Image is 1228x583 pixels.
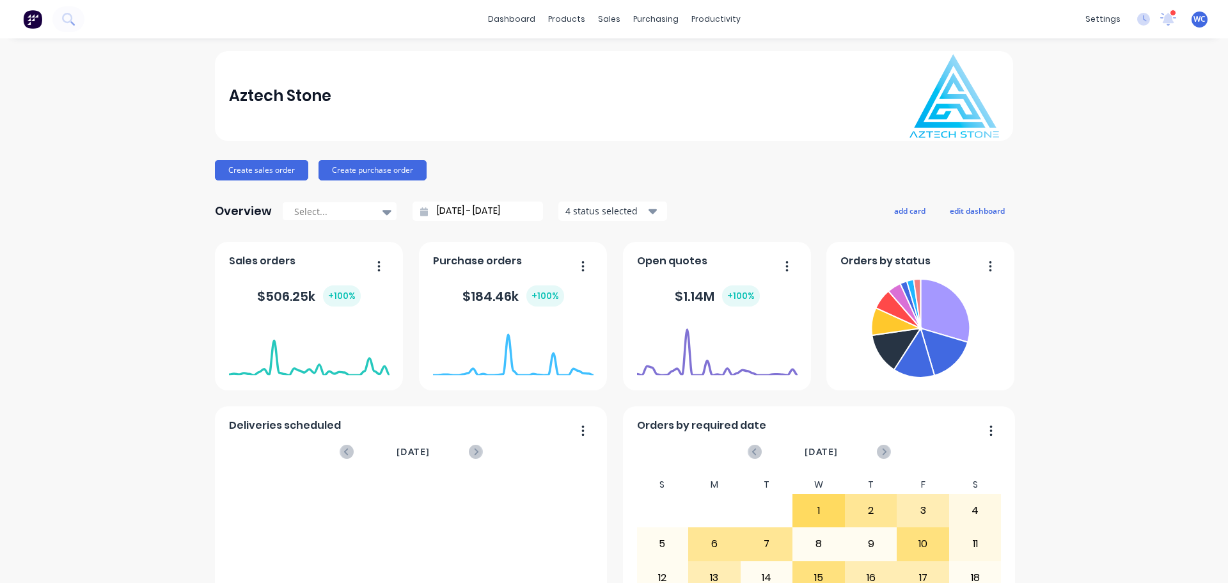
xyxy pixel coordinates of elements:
[637,253,707,269] span: Open quotes
[685,10,747,29] div: productivity
[565,204,646,218] div: 4 status selected
[897,475,949,494] div: F
[741,528,792,560] div: 7
[688,475,741,494] div: M
[950,495,1001,527] div: 4
[845,475,897,494] div: T
[689,528,740,560] div: 6
[805,445,838,459] span: [DATE]
[897,495,949,527] div: 3
[462,285,564,307] div: $ 184.46k
[542,10,592,29] div: products
[229,418,341,433] span: Deliveries scheduled
[886,202,934,219] button: add card
[215,198,272,224] div: Overview
[319,160,427,180] button: Create purchase order
[846,495,897,527] div: 2
[637,418,766,433] span: Orders by required date
[793,495,844,527] div: 1
[482,10,542,29] a: dashboard
[741,475,793,494] div: T
[592,10,627,29] div: sales
[840,253,931,269] span: Orders by status
[526,285,564,307] div: + 100 %
[675,285,760,307] div: $ 1.14M
[846,528,897,560] div: 9
[941,202,1013,219] button: edit dashboard
[637,528,688,560] div: 5
[793,528,844,560] div: 8
[1079,10,1127,29] div: settings
[215,160,308,180] button: Create sales order
[950,528,1001,560] div: 11
[636,475,689,494] div: S
[257,285,361,307] div: $ 506.25k
[229,83,331,109] div: Aztech Stone
[792,475,845,494] div: W
[558,202,667,221] button: 4 status selected
[323,285,361,307] div: + 100 %
[23,10,42,29] img: Factory
[627,10,685,29] div: purchasing
[229,253,295,269] span: Sales orders
[722,285,760,307] div: + 100 %
[909,54,999,138] img: Aztech Stone
[433,253,522,269] span: Purchase orders
[1193,13,1206,25] span: WC
[897,528,949,560] div: 10
[949,475,1002,494] div: S
[397,445,430,459] span: [DATE]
